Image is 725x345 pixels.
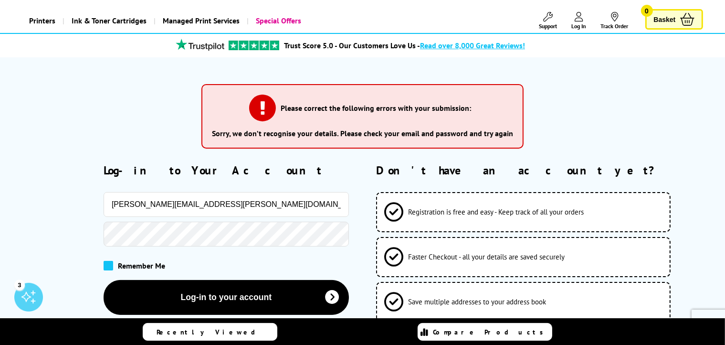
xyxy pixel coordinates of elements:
[154,9,247,33] a: Managed Print Services
[104,163,349,178] h2: Log-in to Your Account
[654,13,676,26] span: Basket
[433,328,549,336] span: Compare Products
[572,12,587,30] a: Log In
[572,22,587,30] span: Log In
[281,103,471,113] h3: Please correct the following errors with your submission:
[641,5,653,17] span: 0
[212,129,513,138] li: Sorry, we don’t recognise your details. Please check your email and password and try again
[118,261,165,270] span: Remember Me
[72,9,147,33] span: Ink & Toner Cartridges
[104,280,349,315] button: Log-in to your account
[14,280,25,290] div: 3
[143,323,277,341] a: Recently Viewed
[539,22,557,30] span: Support
[645,9,704,30] a: Basket 0
[229,41,279,50] img: trustpilot rating
[601,12,629,30] a: Track Order
[376,163,703,178] h2: Don't have an account yet?
[408,252,565,261] span: Faster Checkout - all your details are saved securely
[284,41,525,50] a: Trust Score 5.0 - Our Customers Love Us -Read over 8,000 Great Reviews!
[247,9,309,33] a: Special Offers
[157,328,265,336] span: Recently Viewed
[408,207,584,216] span: Registration is free and easy - Keep track of all your orders
[171,39,229,51] img: trustpilot rating
[418,323,552,341] a: Compare Products
[420,41,525,50] span: Read over 8,000 Great Reviews!
[408,297,546,306] span: Save multiple addresses to your address book
[22,9,63,33] a: Printers
[539,12,557,30] a: Support
[63,9,154,33] a: Ink & Toner Cartridges
[104,192,349,217] input: Email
